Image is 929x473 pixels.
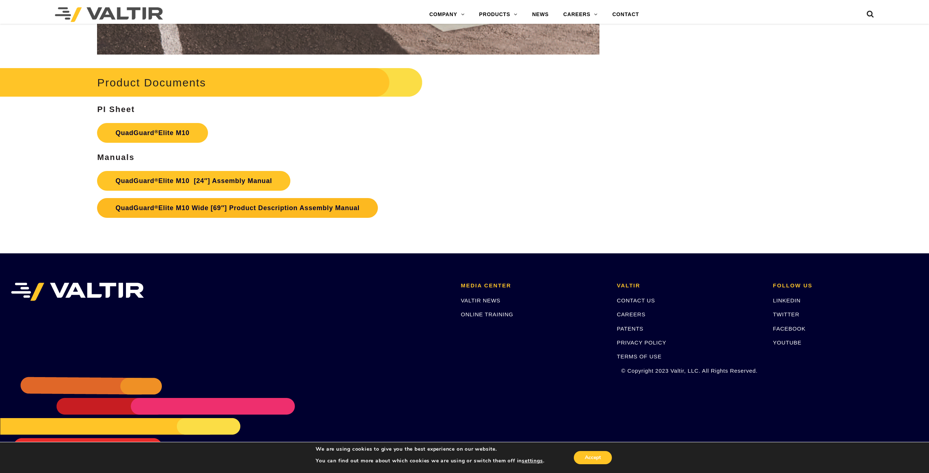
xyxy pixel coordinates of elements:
p: © Copyright 2023 Valtir, LLC. All Rights Reserved. [617,366,762,375]
button: Accept [574,451,612,464]
a: LINKEDIN [773,297,801,303]
a: FACEBOOK [773,325,806,332]
p: You can find out more about which cookies we are using or switch them off in . [316,458,544,464]
a: ONLINE TRAINING [461,311,513,317]
sup: ® [155,177,159,183]
button: settings [522,458,543,464]
a: PRODUCTS [472,7,525,22]
a: VALTIR NEWS [461,297,500,303]
h2: MEDIA CENTER [461,283,606,289]
a: QuadGuard®Elite M10 [24″] Assembly Manual [97,171,290,191]
a: CAREERS [617,311,646,317]
p: We are using cookies to give you the best experience on our website. [316,446,544,452]
a: CONTACT [605,7,646,22]
a: QuadGuard®Elite M10 Wide [69″] Product Description Assembly Manual [97,198,378,218]
a: TERMS OF USE [617,353,662,360]
strong: Manuals [97,153,134,162]
a: YOUTUBE [773,339,802,346]
img: Valtir [55,7,163,22]
h2: VALTIR [617,283,762,289]
a: TWITTER [773,311,799,317]
a: QuadGuard®Elite M10 [97,123,208,143]
img: VALTIR [11,283,144,301]
h2: FOLLOW US [773,283,918,289]
a: NEWS [525,7,556,22]
sup: ® [155,204,159,210]
sup: ® [155,129,159,134]
a: CONTACT US [617,297,655,303]
a: CAREERS [556,7,605,22]
a: PRIVACY POLICY [617,339,666,346]
a: PATENTS [617,325,644,332]
strong: PI Sheet [97,105,135,114]
a: COMPANY [422,7,472,22]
